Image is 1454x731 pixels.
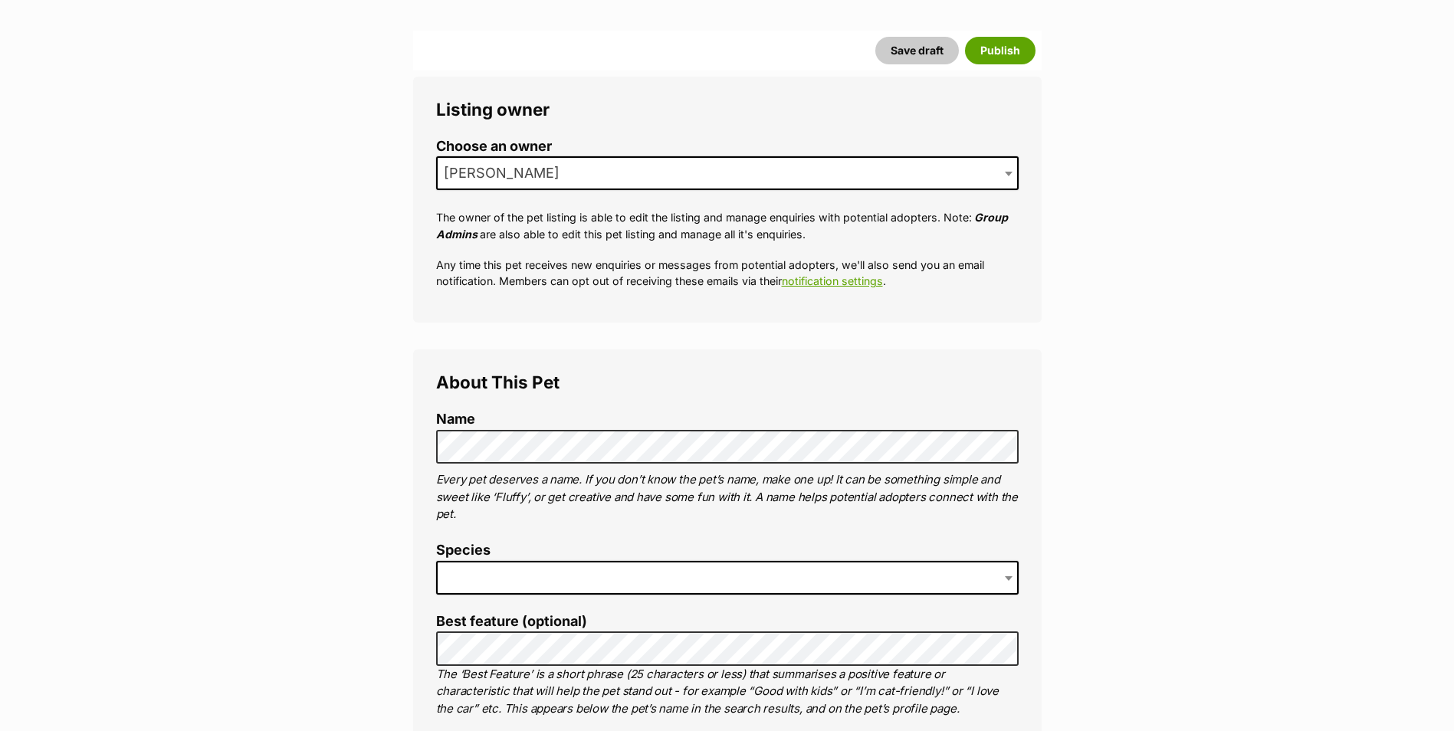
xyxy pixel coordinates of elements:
span: Taylor Lalchere [438,162,575,184]
p: Every pet deserves a name. If you don’t know the pet’s name, make one up! It can be something sim... [436,471,1019,523]
p: Any time this pet receives new enquiries or messages from potential adopters, we'll also send you... [436,257,1019,290]
button: Save draft [875,37,959,64]
em: Group Admins [436,211,1008,240]
label: Species [436,543,1019,559]
label: Best feature (optional) [436,614,1019,630]
button: Publish [965,37,1036,64]
span: Listing owner [436,99,550,120]
p: The ‘Best Feature’ is a short phrase (25 characters or less) that summarises a positive feature o... [436,666,1019,718]
label: Name [436,411,1019,428]
p: The owner of the pet listing is able to edit the listing and manage enquiries with potential adop... [436,209,1019,242]
span: About This Pet [436,372,560,392]
label: Choose an owner [436,139,1019,155]
span: Taylor Lalchere [436,156,1019,190]
a: notification settings [782,274,883,287]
